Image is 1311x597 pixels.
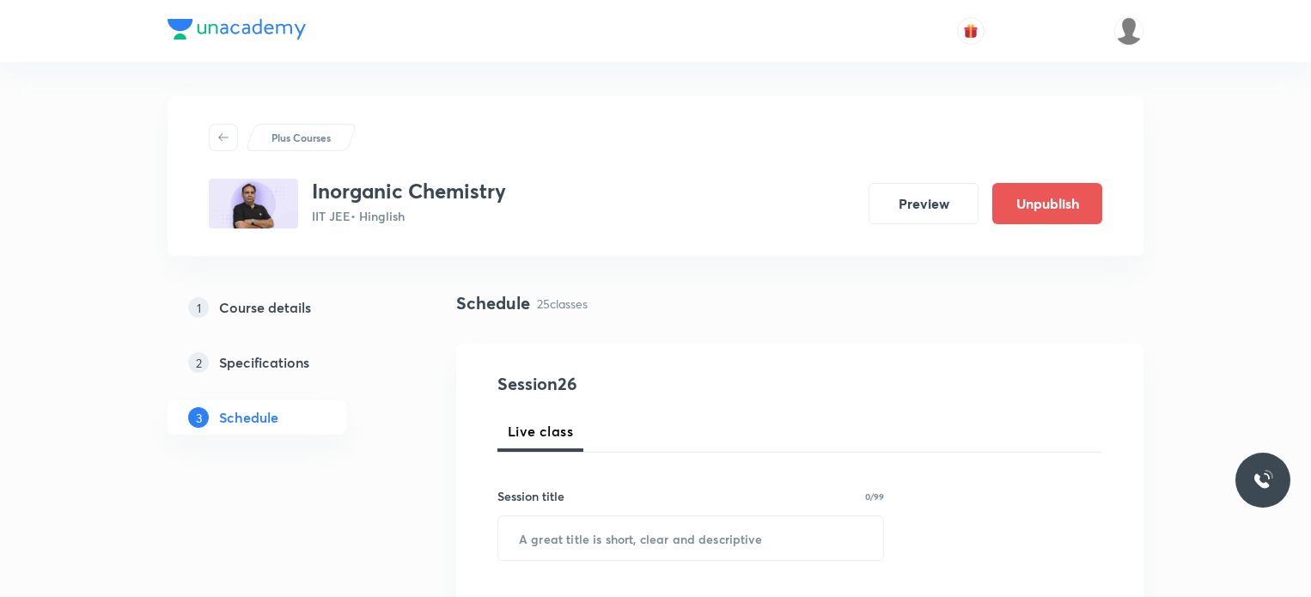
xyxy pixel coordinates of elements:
[312,207,506,225] p: IIT JEE • Hinglish
[188,297,209,318] p: 1
[188,352,209,373] p: 2
[456,290,530,316] h4: Schedule
[537,295,588,313] p: 25 classes
[168,290,401,325] a: 1Course details
[498,516,883,560] input: A great title is short, clear and descriptive
[271,130,331,145] p: Plus Courses
[1114,16,1143,46] img: Dhirendra singh
[168,19,306,40] img: Company Logo
[168,19,306,44] a: Company Logo
[869,183,979,224] button: Preview
[508,421,573,442] span: Live class
[312,179,506,204] h3: Inorganic Chemistry
[497,371,811,397] h4: Session 26
[168,345,401,380] a: 2Specifications
[219,407,278,428] h5: Schedule
[219,297,311,318] h5: Course details
[219,352,309,373] h5: Specifications
[957,17,985,45] button: avatar
[992,183,1102,224] button: Unpublish
[1253,470,1273,490] img: ttu
[188,407,209,428] p: 3
[209,179,298,228] img: 61D44908-0158-4AB0-B5DD-B224472DEB71_plus.png
[497,487,564,505] h6: Session title
[963,23,979,39] img: avatar
[865,492,884,501] p: 0/99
